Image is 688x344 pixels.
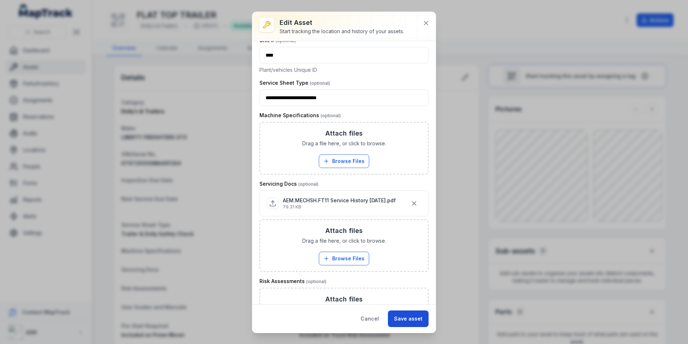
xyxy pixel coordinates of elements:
h3: Edit asset [280,18,404,28]
span: Drag a file here, or click to browse. [302,140,386,147]
div: Start tracking the location and history of your assets. [280,28,404,35]
button: Browse Files [319,154,369,168]
h3: Attach files [325,128,363,138]
label: Risk Assessments [259,278,326,285]
button: Save asset [388,310,429,327]
span: Drag a file here, or click to browse. [302,237,386,244]
p: AEM.MECHSH.FT11 Service History [DATE].pdf [283,197,396,204]
h3: Attach files [325,226,363,236]
p: Plant/vehicles Unique ID [259,66,429,74]
label: Servicing Docs [259,180,318,188]
label: Service Sheet Type [259,79,330,87]
p: 79.31 KB [283,204,396,210]
h3: Attach files [325,294,363,304]
label: Machine Specifications [259,112,341,119]
button: Browse Files [319,252,369,265]
button: Cancel [354,310,385,327]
